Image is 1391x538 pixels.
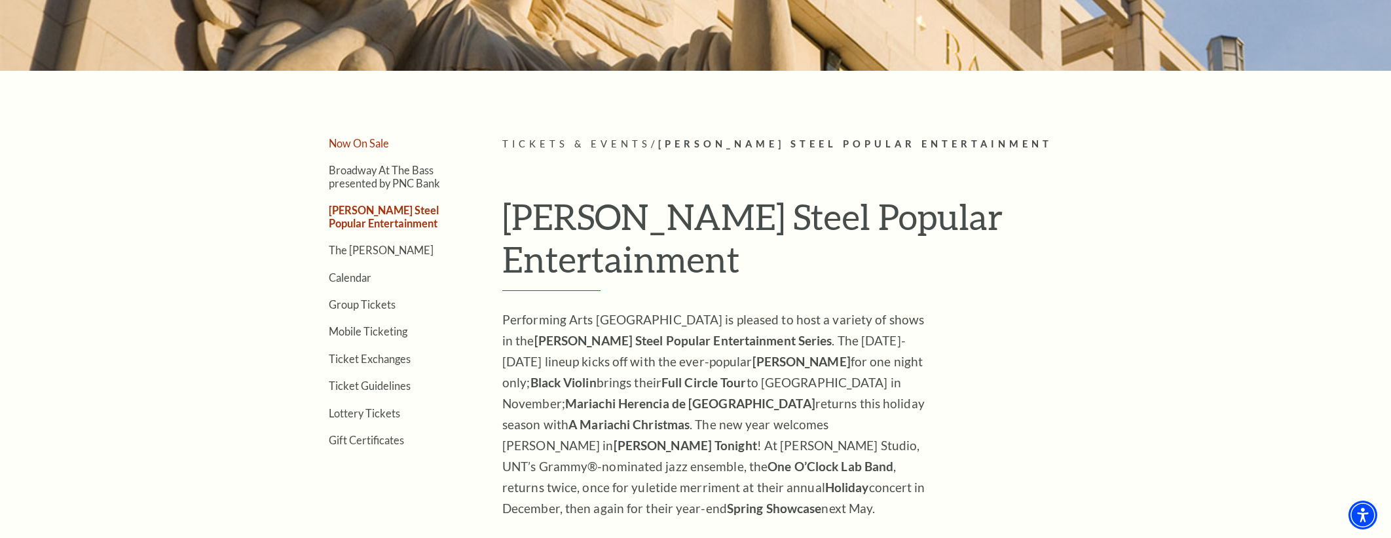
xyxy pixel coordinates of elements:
strong: Mariachi Herencia de [GEOGRAPHIC_DATA] [565,396,815,411]
a: Now On Sale [329,137,389,149]
h1: [PERSON_NAME] Steel Popular Entertainment [502,195,1102,292]
a: Calendar [329,271,371,284]
strong: [PERSON_NAME] Steel Popular Entertainment Series [534,333,832,348]
p: / [502,136,1102,153]
a: Ticket Exchanges [329,353,411,365]
a: Ticket Guidelines [329,379,411,392]
strong: Full Circle Tour [661,375,747,390]
span: [PERSON_NAME] Steel Popular Entertainment [658,138,1052,149]
strong: Black Violin [530,375,597,390]
a: [PERSON_NAME] Steel Popular Entertainment [329,204,439,229]
strong: A Mariachi Christmas [568,417,690,432]
strong: Holiday [825,480,869,495]
a: Gift Certificates [329,434,404,446]
a: Lottery Tickets [329,407,400,419]
div: Accessibility Menu [1348,501,1377,529]
strong: [PERSON_NAME] Tonight [614,438,757,453]
span: Tickets & Events [502,138,651,149]
a: Mobile Ticketing [329,325,407,337]
strong: [PERSON_NAME] [752,354,851,369]
strong: Spring Showcase [727,501,822,516]
strong: One O’Clock Lab Band [768,459,893,474]
a: Broadway At The Bass presented by PNC Bank [329,164,440,189]
a: The [PERSON_NAME] [329,244,434,256]
a: Group Tickets [329,298,396,311]
p: Performing Arts [GEOGRAPHIC_DATA] is pleased to host a variety of shows in the . The [DATE]-[DATE... [502,309,928,519]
